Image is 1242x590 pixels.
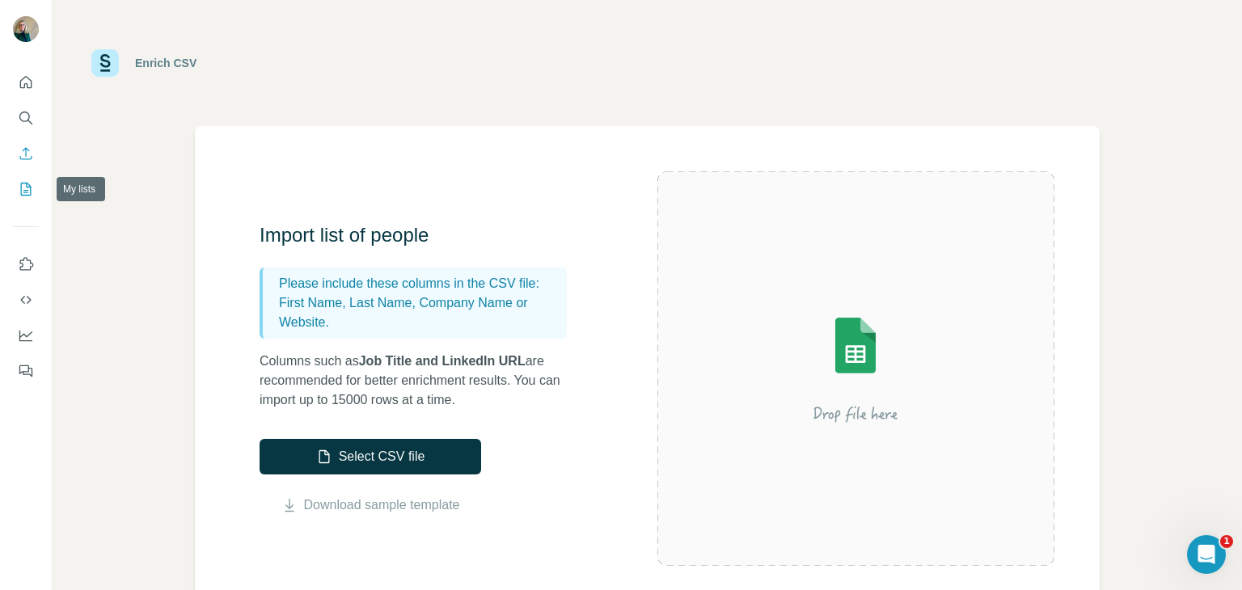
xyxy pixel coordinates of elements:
button: My lists [13,175,39,204]
p: First Name, Last Name, Company Name or Website. [279,293,560,332]
img: Avatar [13,16,39,42]
iframe: Intercom live chat [1187,535,1226,574]
button: Use Surfe on LinkedIn [13,250,39,279]
button: Feedback [13,356,39,386]
img: Surfe Logo [91,49,119,77]
span: Job Title and LinkedIn URL [359,354,526,368]
a: Download sample template [304,495,460,515]
button: Dashboard [13,321,39,350]
p: Please include these columns in the CSV file: [279,274,560,293]
p: Columns such as are recommended for better enrichment results. You can import up to 15000 rows at... [260,352,583,410]
button: Select CSV file [260,439,481,474]
button: Download sample template [260,495,481,515]
button: Search [13,103,39,133]
button: Use Surfe API [13,285,39,314]
button: Quick start [13,68,39,97]
img: Surfe Illustration - Drop file here or select below [710,272,1001,466]
div: Enrich CSV [135,55,196,71]
button: Enrich CSV [13,139,39,168]
span: 1 [1220,535,1233,548]
h3: Import list of people [260,222,583,248]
